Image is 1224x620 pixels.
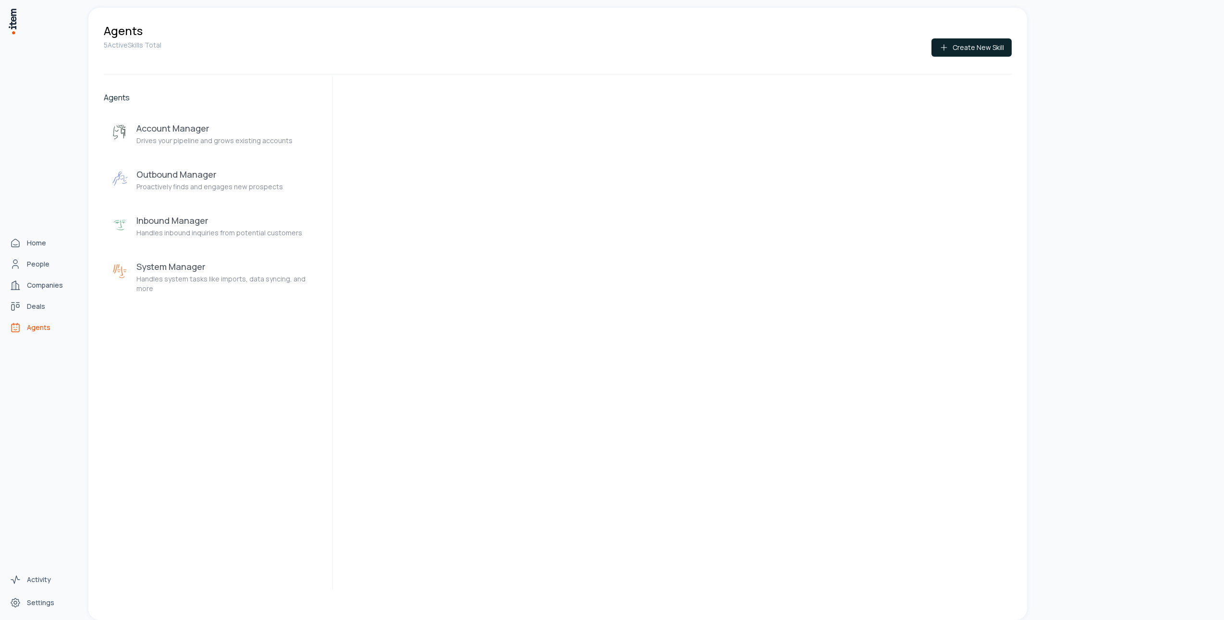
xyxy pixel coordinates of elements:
[6,593,79,612] a: Settings
[136,261,319,272] h3: System Manager
[27,302,45,311] span: Deals
[104,23,143,38] h1: Agents
[6,570,79,589] a: Activity
[136,182,283,192] p: Proactively finds and engages new prospects
[6,276,79,295] a: Companies
[6,233,79,253] a: Home
[6,318,79,337] a: Agents
[111,263,129,280] img: System Manager
[27,238,46,248] span: Home
[111,217,129,234] img: Inbound Manager
[136,215,302,226] h3: Inbound Manager
[27,575,51,584] span: Activity
[104,40,161,50] p: 5 Active Skills Total
[136,169,283,180] h3: Outbound Manager
[104,92,327,103] h2: Agents
[6,255,79,274] a: People
[136,136,293,146] p: Drives your pipeline and grows existing accounts
[8,8,17,35] img: Item Brain Logo
[136,274,319,293] p: Handles system tasks like imports, data syncing, and more
[27,323,50,332] span: Agents
[111,124,129,142] img: Account Manager
[111,170,129,188] img: Outbound Manager
[136,122,293,134] h3: Account Manager
[931,38,1012,57] button: Create New Skill
[104,253,327,301] button: System ManagerSystem ManagerHandles system tasks like imports, data syncing, and more
[136,228,302,238] p: Handles inbound inquiries from potential customers
[104,115,327,153] button: Account ManagerAccount ManagerDrives your pipeline and grows existing accounts
[27,280,63,290] span: Companies
[27,598,54,608] span: Settings
[27,259,49,269] span: People
[104,207,327,245] button: Inbound ManagerInbound ManagerHandles inbound inquiries from potential customers
[6,297,79,316] a: Deals
[104,161,327,199] button: Outbound ManagerOutbound ManagerProactively finds and engages new prospects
